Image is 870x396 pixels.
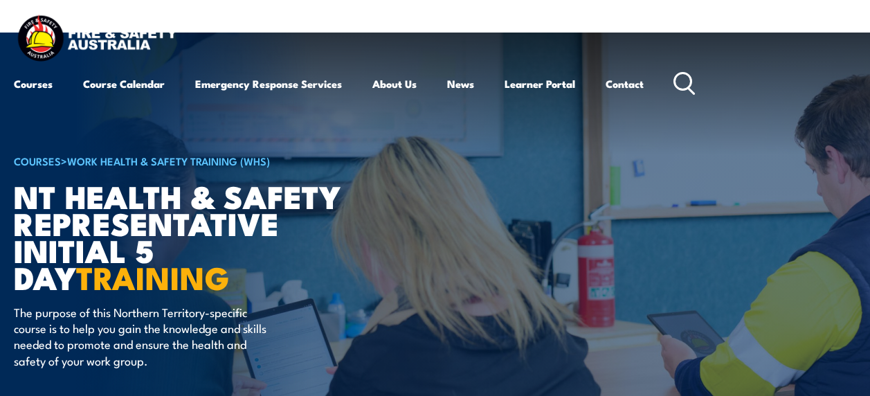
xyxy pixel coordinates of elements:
[14,182,356,291] h1: NT Health & Safety Representative Initial 5 Day
[83,67,165,100] a: Course Calendar
[606,67,644,100] a: Contact
[14,153,61,168] a: COURSES
[14,304,266,369] p: The purpose of this Northern Territory-specific course is to help you gain the knowledge and skil...
[372,67,417,100] a: About Us
[14,152,356,169] h6: >
[505,67,575,100] a: Learner Portal
[447,67,474,100] a: News
[14,67,53,100] a: Courses
[76,253,230,300] strong: TRAINING
[67,153,270,168] a: Work Health & Safety Training (WHS)
[195,67,342,100] a: Emergency Response Services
